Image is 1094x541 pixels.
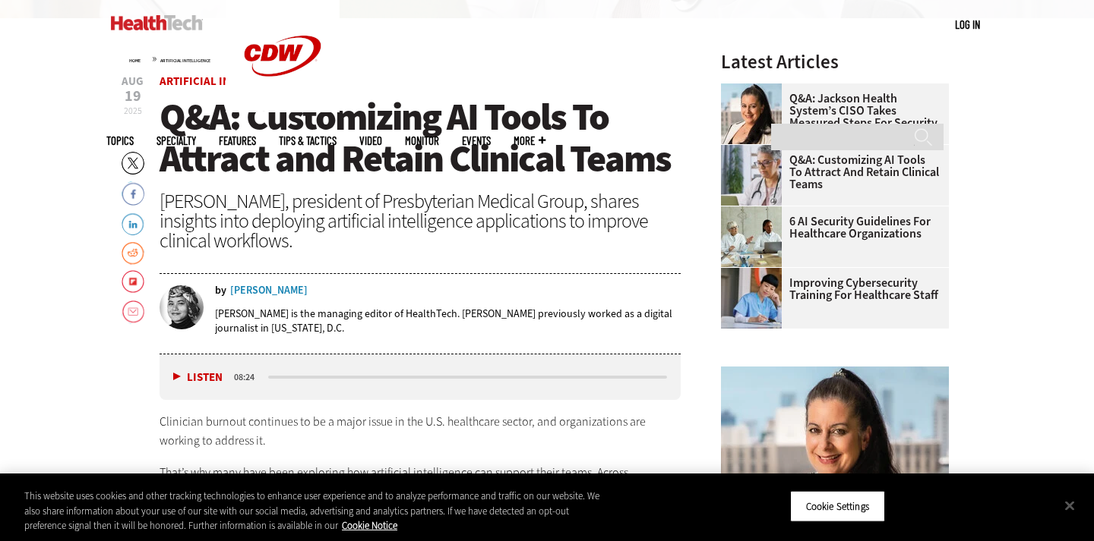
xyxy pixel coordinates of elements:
[173,372,223,383] button: Listen
[790,490,885,522] button: Cookie Settings
[279,135,337,146] a: Tips & Tactics
[721,215,940,240] a: 6 AI Security Guidelines for Healthcare Organizations
[1053,489,1086,522] button: Close
[721,154,940,190] a: Q&A: Customizing AI Tools To Attract and Retain Clinical Teams
[219,135,256,146] a: Features
[232,370,266,384] div: duration
[157,135,196,146] span: Specialty
[721,206,789,219] a: Doctors meeting in the office
[359,135,382,146] a: Video
[955,17,980,31] a: Log in
[721,366,949,537] img: Connie Barrera
[721,145,782,206] img: doctor on laptop
[160,285,204,329] img: Teta-Alim
[160,354,681,400] div: media player
[215,285,226,296] span: by
[462,135,491,146] a: Events
[160,191,681,250] div: [PERSON_NAME], president of Presbyterian Medical Group, shares insights into deploying artificial...
[160,463,681,521] p: That’s why many have been exploring how artificial intelligence can support their teams. Across i...
[721,268,789,280] a: nurse studying on computer
[721,206,782,267] img: Doctors meeting in the office
[955,17,980,33] div: User menu
[160,412,681,451] p: Clinician burnout continues to be a major issue in the U.S. healthcare sector, and organizations ...
[24,489,602,533] div: This website uses cookies and other tracking technologies to enhance user experience and to analy...
[106,135,134,146] span: Topics
[514,135,545,146] span: More
[215,307,681,335] p: [PERSON_NAME] is the managing editor of HealthTech. [PERSON_NAME] previously worked as a digital ...
[721,145,789,157] a: doctor on laptop
[405,135,439,146] a: MonITor
[342,519,397,532] a: More information about your privacy
[111,15,203,30] img: Home
[230,285,308,296] a: [PERSON_NAME]
[226,100,340,116] a: CDW
[721,277,940,301] a: Improving Cybersecurity Training for Healthcare Staff
[721,268,782,329] img: nurse studying on computer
